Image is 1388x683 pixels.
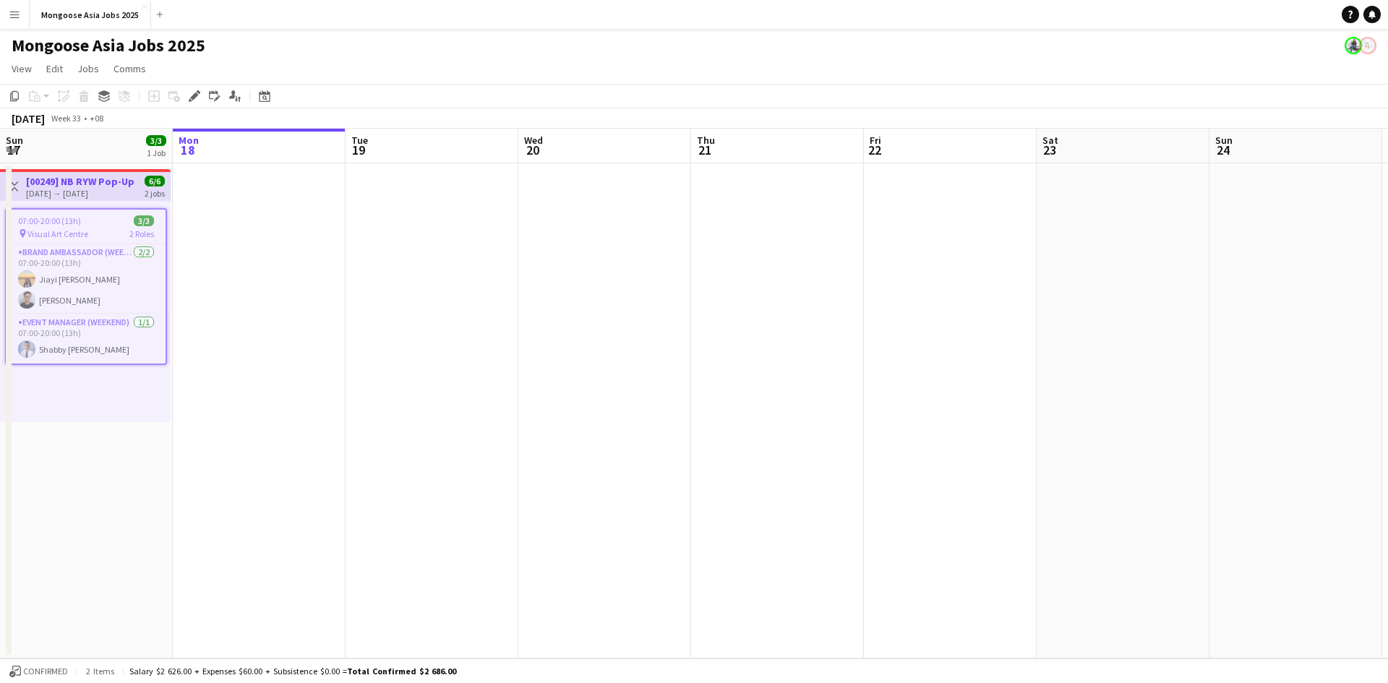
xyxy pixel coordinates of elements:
[40,59,69,78] a: Edit
[26,175,134,188] h3: [00249] NB RYW Pop-Up
[522,142,543,158] span: 20
[30,1,151,29] button: Mongoose Asia Jobs 2025
[1213,142,1233,158] span: 24
[48,113,84,124] span: Week 33
[7,314,166,364] app-card-role: Event Manager (weekend)1/107:00-20:00 (13h)Shabby [PERSON_NAME]
[12,62,32,75] span: View
[12,111,45,126] div: [DATE]
[347,666,456,676] span: Total Confirmed $2 686.00
[7,244,166,314] app-card-role: Brand Ambassador (weekend)2/207:00-20:00 (13h)Jiayi [PERSON_NAME][PERSON_NAME]
[134,215,154,226] span: 3/3
[18,215,81,226] span: 07:00-20:00 (13h)
[146,135,166,146] span: 3/3
[1215,134,1233,147] span: Sun
[108,59,152,78] a: Comms
[72,59,105,78] a: Jobs
[349,142,368,158] span: 19
[129,228,154,239] span: 2 Roles
[12,35,205,56] h1: Mongoose Asia Jobs 2025
[1359,37,1376,54] app-user-avatar: Noelle Oh
[4,142,23,158] span: 17
[147,147,166,158] div: 1 Job
[46,62,63,75] span: Edit
[82,666,117,676] span: 2 items
[351,134,368,147] span: Tue
[176,142,199,158] span: 18
[179,134,199,147] span: Mon
[6,59,38,78] a: View
[113,62,146,75] span: Comms
[7,663,70,679] button: Confirmed
[695,142,715,158] span: 21
[6,134,23,147] span: Sun
[1042,134,1058,147] span: Sat
[697,134,715,147] span: Thu
[77,62,99,75] span: Jobs
[867,142,881,158] span: 22
[870,134,881,147] span: Fri
[1040,142,1058,158] span: 23
[90,113,103,124] div: +08
[524,134,543,147] span: Wed
[145,176,165,186] span: 6/6
[26,188,134,199] div: [DATE] → [DATE]
[145,186,165,199] div: 2 jobs
[129,666,456,676] div: Salary $2 626.00 + Expenses $60.00 + Subsistence $0.00 =
[5,208,167,365] app-job-card: 07:00-20:00 (13h)3/3 Visual Art Centre2 RolesBrand Ambassador (weekend)2/207:00-20:00 (13h)Jiayi ...
[23,666,68,676] span: Confirmed
[1345,37,1362,54] app-user-avatar: Kristie Rodrigues
[27,228,88,239] span: Visual Art Centre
